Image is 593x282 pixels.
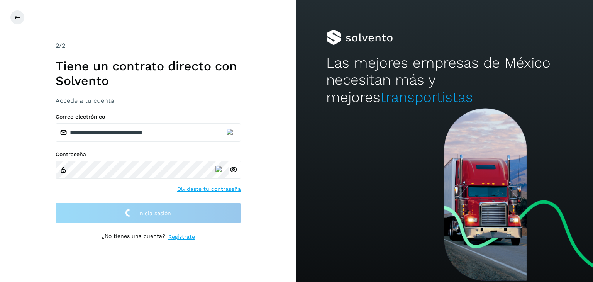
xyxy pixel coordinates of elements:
label: Contraseña [56,151,241,158]
a: Regístrate [168,233,195,241]
div: /2 [56,41,241,50]
img: npw-badge-icon-locked.svg [226,128,235,137]
img: npw-badge-icon-locked.svg [215,165,224,174]
p: ¿No tienes una cuenta? [102,233,165,241]
h1: Tiene un contrato directo con Solvento [56,59,241,88]
span: 2 [56,42,59,49]
button: Inicia sesión [56,202,241,224]
label: Correo electrónico [56,114,241,120]
span: transportistas [380,89,473,105]
a: Olvidaste tu contraseña [177,185,241,193]
span: Inicia sesión [138,211,171,216]
h2: Las mejores empresas de México necesitan más y mejores [326,54,563,106]
h3: Accede a tu cuenta [56,97,241,104]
